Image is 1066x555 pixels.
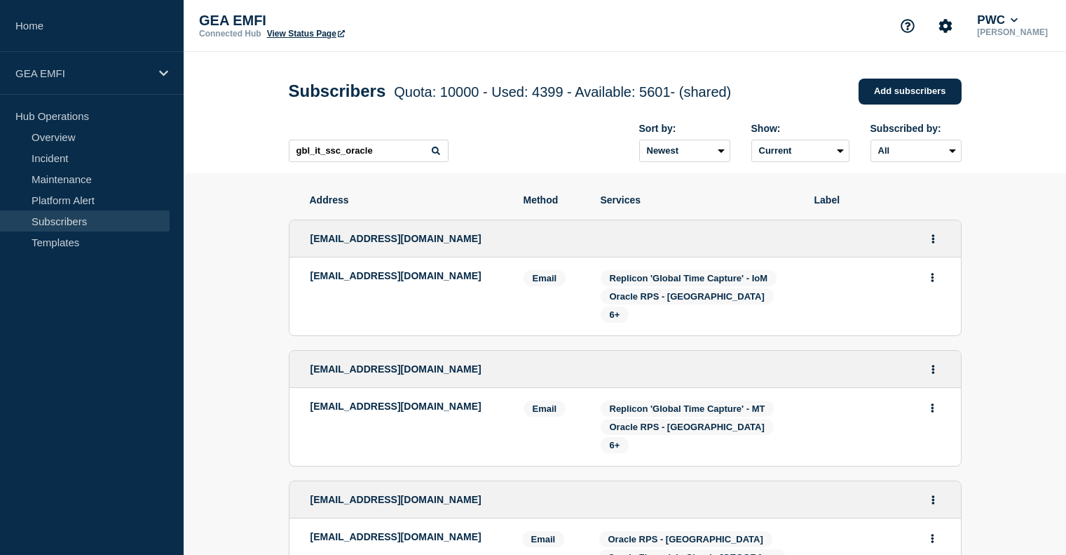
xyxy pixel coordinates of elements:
[870,140,962,162] select: Subscribed by
[524,401,566,417] span: Email
[974,27,1051,37] p: [PERSON_NAME]
[814,194,941,206] span: Label
[974,13,1020,27] button: PWC
[524,194,580,206] span: Method
[15,67,150,79] p: GEA EMFI
[310,233,481,244] span: [EMAIL_ADDRESS][DOMAIN_NAME]
[289,81,732,101] h1: Subscribers
[199,13,479,29] p: GEA EMFI
[267,29,345,39] a: View Status Page
[924,228,942,250] button: Actions
[924,397,941,419] button: Actions
[310,494,481,505] span: [EMAIL_ADDRESS][DOMAIN_NAME]
[924,528,941,549] button: Actions
[610,291,765,302] span: Oracle RPS - [GEOGRAPHIC_DATA]
[610,440,620,450] span: 6+
[394,84,731,100] span: Quota: 10000 - Used: 4399 - Available: 5601 - (shared)
[639,140,730,162] select: Sort by
[751,123,849,134] div: Show:
[199,29,261,39] p: Connected Hub
[310,531,501,542] p: [EMAIL_ADDRESS][DOMAIN_NAME]
[310,363,481,375] span: [EMAIL_ADDRESS][DOMAIN_NAME]
[522,531,565,547] span: Email
[608,534,763,544] span: Oracle RPS - [GEOGRAPHIC_DATA]
[751,140,849,162] select: Deleted
[859,79,962,105] a: Add subscribers
[310,270,503,281] p: [EMAIL_ADDRESS][DOMAIN_NAME]
[289,140,449,162] input: Search subscribers
[601,194,793,206] span: Services
[310,401,503,412] p: [EMAIL_ADDRESS][DOMAIN_NAME]
[610,309,620,320] span: 6+
[310,194,503,206] span: Address
[893,11,922,41] button: Support
[931,11,960,41] button: Account settings
[610,273,768,283] span: Replicon 'Global Time Capture' - IoM
[639,123,730,134] div: Sort by:
[924,489,942,511] button: Actions
[610,422,765,432] span: Oracle RPS - [GEOGRAPHIC_DATA]
[610,403,765,414] span: Replicon 'Global Time Capture' - MT
[524,270,566,286] span: Email
[924,267,941,288] button: Actions
[870,123,962,134] div: Subscribed by:
[924,359,942,380] button: Actions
